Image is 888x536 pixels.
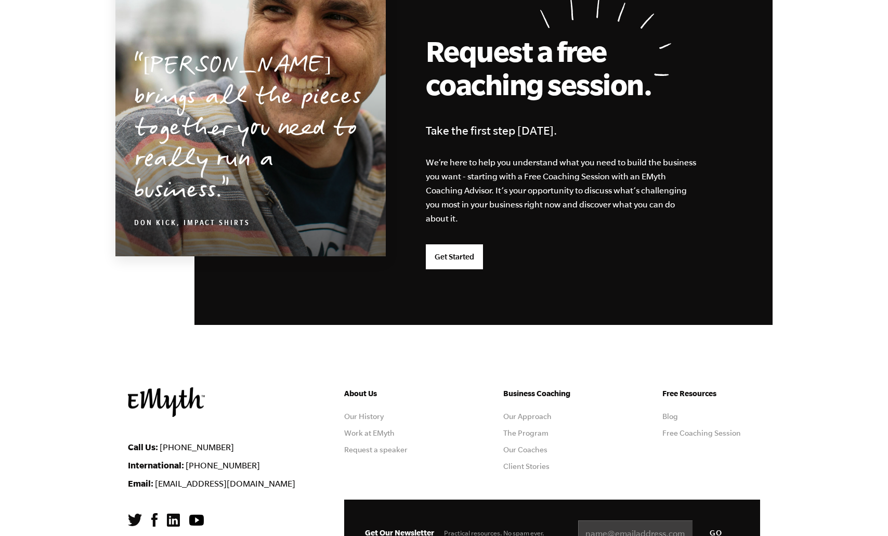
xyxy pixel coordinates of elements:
[503,429,549,437] a: The Program
[662,412,678,421] a: Blog
[344,412,384,421] a: Our History
[155,479,295,488] a: [EMAIL_ADDRESS][DOMAIN_NAME]
[160,442,234,452] a: [PHONE_NUMBER]
[151,513,158,527] img: Facebook
[503,462,550,470] a: Client Stories
[503,412,552,421] a: Our Approach
[426,34,660,101] h2: Request a free coaching session.
[134,220,250,228] cite: Don Kick, Impact Shirts
[128,442,158,452] strong: Call Us:
[662,429,741,437] a: Free Coaching Session
[167,514,180,527] img: LinkedIn
[128,460,184,470] strong: International:
[128,387,205,417] img: EMyth
[426,244,483,269] a: Get Started
[426,121,717,140] h4: Take the first step [DATE].
[128,478,153,488] strong: Email:
[503,446,547,454] a: Our Coaches
[134,52,367,208] p: [PERSON_NAME] brings all the pieces together you need to really run a business.
[426,155,697,226] p: We’re here to help you understand what you need to build the business you want - starting with a ...
[186,461,260,470] a: [PHONE_NUMBER]
[662,387,760,400] h5: Free Resources
[503,387,601,400] h5: Business Coaching
[344,446,408,454] a: Request a speaker
[128,514,142,526] img: Twitter
[344,387,442,400] h5: About Us
[344,429,395,437] a: Work at EMyth
[836,486,888,536] iframe: Chat Widget
[189,515,204,526] img: YouTube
